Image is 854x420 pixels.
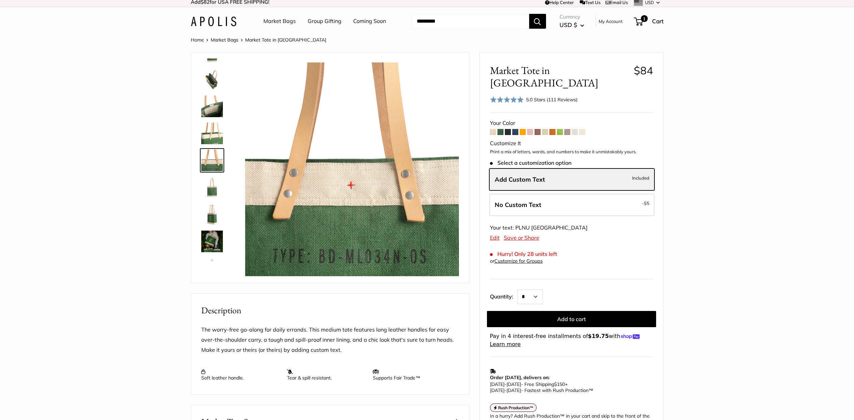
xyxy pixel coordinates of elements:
[504,234,539,241] a: Save or Share
[201,204,223,225] img: Market Tote in Field Green
[201,258,223,279] img: Market Tote in Field Green
[554,381,565,387] span: $150
[634,64,653,77] span: $84
[489,194,654,216] label: Leave Blank
[490,287,517,304] label: Quantity:
[495,201,541,209] span: No Custom Text
[200,229,224,254] a: Market Tote in Field Green
[490,381,504,387] span: [DATE]
[494,258,543,264] a: Customize for Groups
[5,394,72,415] iframe: Sign Up via Text for Offers
[644,201,649,206] span: $5
[211,37,238,43] a: Market Bags
[507,381,521,387] span: [DATE]
[489,168,654,191] label: Add Custom Text
[201,231,223,252] img: Market Tote in Field Green
[490,387,593,393] span: - Fastest with Rush Production™
[200,148,224,173] a: Market Tote in Field Green
[200,175,224,200] a: description_Seal of authenticity printed on the backside of every bag.
[373,369,452,381] p: Supports Fair Trade™
[353,16,386,26] a: Coming Soon
[245,37,326,43] span: Market Tote in [GEOGRAPHIC_DATA]
[411,14,529,29] input: Search...
[490,160,571,166] span: Select a customization option
[526,96,577,103] div: 5.0 Stars (111 Reviews)
[201,304,459,317] h2: Description
[201,96,223,117] img: description_Inner pocket good for daily drivers.
[308,16,341,26] a: Group Gifting
[263,16,296,26] a: Market Bags
[507,387,521,393] span: [DATE]
[200,202,224,227] a: Market Tote in Field Green
[490,149,653,155] p: Print a mix of letters, words, and numbers to make it unmistakably yours.
[642,199,649,207] span: -
[641,15,647,22] span: 1
[504,381,507,387] span: -
[201,123,223,144] img: description_Take it anywhere with easy-grip handles.
[490,138,653,149] div: Customize It
[191,35,326,44] nav: Breadcrumb
[490,381,650,393] p: - Free Shipping +
[201,177,223,198] img: description_Seal of authenticity printed on the backside of every bag.
[652,18,664,25] span: Cart
[191,37,204,43] a: Home
[201,369,280,381] p: Soft leather handle.
[490,64,629,89] span: Market Tote in [GEOGRAPHIC_DATA]
[487,311,656,327] button: Add to cart
[490,387,504,393] span: [DATE]
[191,17,236,26] img: Apolis
[560,12,584,22] span: Currency
[201,69,223,90] img: description_Spacious inner area with room for everything. Plus water-resistant lining.
[632,174,649,182] span: Included
[504,387,507,393] span: -
[490,118,653,128] div: Your Color
[529,14,546,29] button: Search
[200,256,224,281] a: Market Tote in Field Green
[490,257,543,266] div: or
[200,67,224,91] a: description_Spacious inner area with room for everything. Plus water-resistant lining.
[200,121,224,146] a: description_Take it anywhere with easy-grip handles.
[287,369,366,381] p: Tear & spill resistant.
[245,62,459,276] img: Market Tote in Field Green
[201,150,223,171] img: Market Tote in Field Green
[635,16,664,27] a: 1 Cart
[490,374,549,380] strong: Order [DATE], delivers on:
[599,17,623,25] a: My Account
[490,251,557,257] span: Hurry! Only 28 units left
[490,224,588,231] span: Your text: PLNU [GEOGRAPHIC_DATA]
[498,405,534,410] strong: Rush Production™
[560,20,584,30] button: USD $
[495,176,545,183] span: Add Custom Text
[490,95,578,104] div: 5.0 Stars (111 Reviews)
[200,94,224,119] a: description_Inner pocket good for daily drivers.
[560,21,577,28] span: USD $
[201,325,459,355] p: The worry-free go-along for daily errands. This medium tote features long leather handles for eas...
[490,234,500,241] a: Edit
